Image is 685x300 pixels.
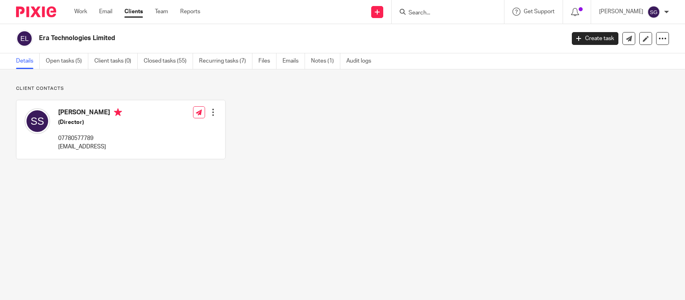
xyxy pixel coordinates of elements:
img: Pixie [16,6,56,17]
a: Reports [180,8,200,16]
a: Edit client [639,32,652,45]
p: 07780577789 [58,134,122,142]
a: Client tasks (0) [94,53,138,69]
img: svg%3E [647,6,660,18]
a: Recurring tasks (7) [199,53,252,69]
a: Closed tasks (55) [144,53,193,69]
h4: [PERSON_NAME] [58,108,122,118]
a: Team [155,8,168,16]
a: Details [16,53,40,69]
a: Emails [283,53,305,69]
a: Files [258,53,276,69]
a: Audit logs [346,53,377,69]
i: Primary [114,108,122,116]
h2: Era Technologies Limited [39,34,455,43]
a: Work [74,8,87,16]
p: Client contacts [16,85,226,92]
h5: (Director) [58,118,122,126]
a: Notes (1) [311,53,340,69]
p: [EMAIL_ADDRESS] [58,143,122,151]
p: [PERSON_NAME] [599,8,643,16]
input: Search [408,10,480,17]
a: Email [99,8,112,16]
img: svg%3E [16,30,33,47]
span: Get Support [524,9,555,14]
a: Clients [124,8,143,16]
a: Send new email [622,32,635,45]
a: Open tasks (5) [46,53,88,69]
a: Create task [572,32,618,45]
img: svg%3E [24,108,50,134]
